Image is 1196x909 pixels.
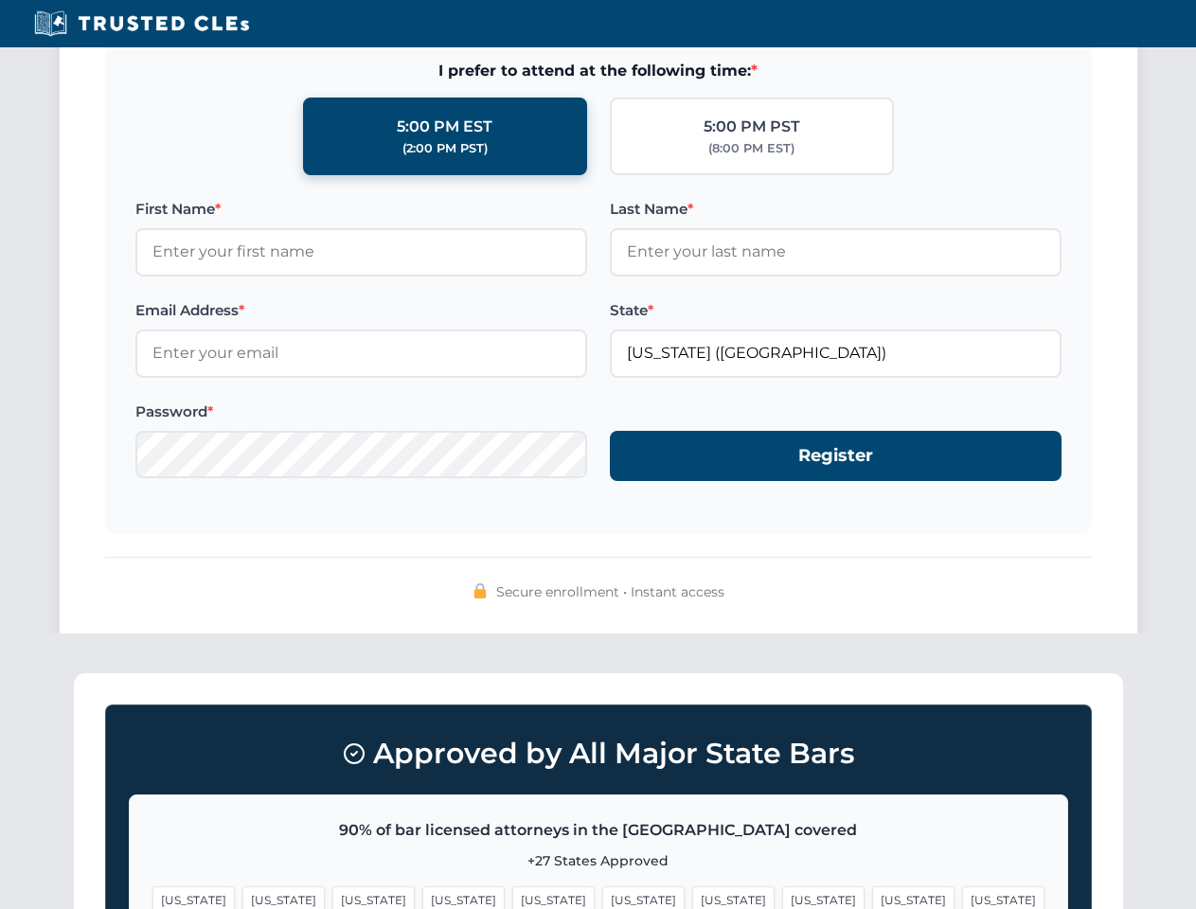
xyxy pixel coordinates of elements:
[135,59,1062,83] span: I prefer to attend at the following time:
[152,818,1044,843] p: 90% of bar licensed attorneys in the [GEOGRAPHIC_DATA] covered
[610,431,1062,481] button: Register
[135,330,587,377] input: Enter your email
[704,115,800,139] div: 5:00 PM PST
[152,850,1044,871] p: +27 States Approved
[402,139,488,158] div: (2:00 PM PST)
[129,728,1068,779] h3: Approved by All Major State Bars
[610,228,1062,276] input: Enter your last name
[135,228,587,276] input: Enter your first name
[473,583,488,598] img: 🔒
[135,198,587,221] label: First Name
[135,401,587,423] label: Password
[496,581,724,602] span: Secure enrollment • Instant access
[610,330,1062,377] input: Florida (FL)
[397,115,492,139] div: 5:00 PM EST
[28,9,255,38] img: Trusted CLEs
[708,139,794,158] div: (8:00 PM EST)
[610,198,1062,221] label: Last Name
[610,299,1062,322] label: State
[135,299,587,322] label: Email Address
